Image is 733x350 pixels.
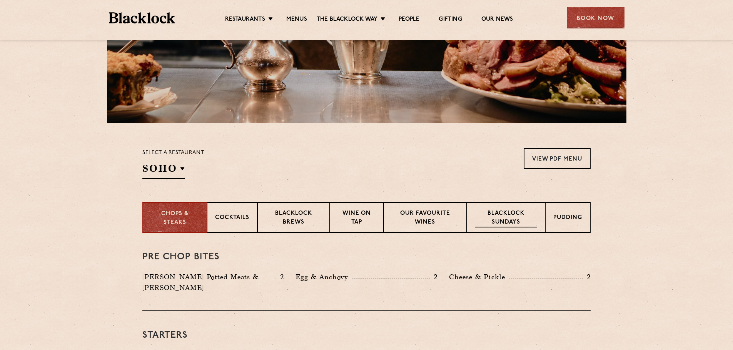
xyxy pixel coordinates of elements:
p: Cheese & Pickle [449,272,509,282]
p: 2 [276,272,284,282]
a: Restaurants [225,16,265,24]
a: People [399,16,419,24]
h2: SOHO [142,162,185,179]
p: 2 [430,272,437,282]
p: Wine on Tap [338,209,376,227]
a: Our News [481,16,513,24]
a: Gifting [439,16,462,24]
p: 2 [583,272,591,282]
p: Pudding [553,214,582,223]
h3: Starters [142,330,591,340]
p: [PERSON_NAME] Potted Meats & [PERSON_NAME] [142,272,276,293]
div: Book Now [567,7,624,28]
a: View PDF Menu [524,148,591,169]
p: Blacklock Brews [265,209,322,227]
p: Egg & Anchovy [296,272,352,282]
a: The Blacklock Way [317,16,377,24]
a: Menus [286,16,307,24]
img: BL_Textured_Logo-footer-cropped.svg [109,12,175,23]
p: Select a restaurant [142,148,204,158]
p: Cocktails [215,214,249,223]
p: Our favourite wines [392,209,458,227]
p: Chops & Steaks [151,210,199,227]
h3: Pre Chop Bites [142,252,591,262]
p: Blacklock Sundays [475,209,537,227]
